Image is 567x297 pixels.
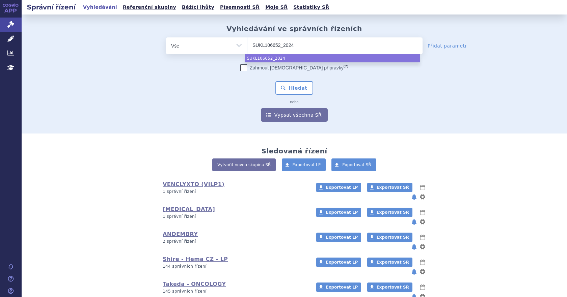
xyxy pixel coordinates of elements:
span: Exportovat LP [293,162,321,167]
a: Moje SŘ [263,3,290,12]
a: Exportovat SŘ [367,183,412,192]
h2: Správní řízení [22,2,81,12]
span: Exportovat SŘ [377,260,409,265]
a: ANDEMBRY [163,231,198,237]
a: Přidat parametr [428,42,467,49]
a: Exportovat LP [282,158,326,171]
span: Exportovat LP [326,285,358,290]
button: nastavení [419,218,426,226]
span: Exportovat LP [326,210,358,215]
p: 2 správní řízení [163,239,307,244]
a: Exportovat SŘ [367,233,412,242]
a: Vytvořit novou skupinu SŘ [212,158,276,171]
p: 144 správních řízení [163,264,307,269]
span: Exportovat SŘ [377,210,409,215]
a: Písemnosti SŘ [218,3,262,12]
p: 1 správní řízení [163,214,307,219]
button: lhůty [419,183,426,191]
a: Exportovat SŘ [367,208,412,217]
a: Shire - Hema CZ - LP [163,256,228,262]
span: Exportovat SŘ [377,185,409,190]
a: VENCLYXTO (VILP1) [163,181,224,187]
a: Statistiky SŘ [291,3,331,12]
li: SUKL106652_2024 [245,54,420,62]
a: Exportovat SŘ [367,283,412,292]
button: lhůty [419,258,426,266]
button: lhůty [419,233,426,241]
a: Exportovat SŘ [367,258,412,267]
a: Exportovat SŘ [331,158,376,171]
a: Referenční skupiny [121,3,178,12]
span: Exportovat LP [326,260,358,265]
button: notifikace [411,268,417,276]
span: Exportovat SŘ [377,285,409,290]
button: lhůty [419,283,426,291]
a: Běžící lhůty [180,3,216,12]
button: notifikace [411,243,417,251]
span: Exportovat LP [326,235,358,240]
a: Vyhledávání [81,3,119,12]
a: Vypsat všechna SŘ [261,108,328,122]
span: Exportovat SŘ [342,162,371,167]
button: notifikace [411,218,417,226]
p: 1 správní řízení [163,189,307,195]
button: nastavení [419,193,426,201]
span: Exportovat LP [326,185,358,190]
button: nastavení [419,268,426,276]
button: lhůty [419,208,426,216]
a: [MEDICAL_DATA] [163,206,215,212]
button: Hledat [275,81,314,95]
label: Zahrnout [DEMOGRAPHIC_DATA] přípravky [240,64,348,71]
a: Exportovat LP [316,208,361,217]
p: 145 správních řízení [163,289,307,294]
h2: Sledovaná řízení [261,147,327,155]
h2: Vyhledávání ve správních řízeních [226,25,362,33]
button: notifikace [411,193,417,201]
a: Takeda - ONCOLOGY [163,281,226,287]
a: Exportovat LP [316,283,361,292]
button: nastavení [419,243,426,251]
a: Exportovat LP [316,258,361,267]
a: Exportovat LP [316,183,361,192]
i: nebo [287,100,302,104]
a: Exportovat LP [316,233,361,242]
span: Exportovat SŘ [377,235,409,240]
abbr: (?) [344,64,348,68]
